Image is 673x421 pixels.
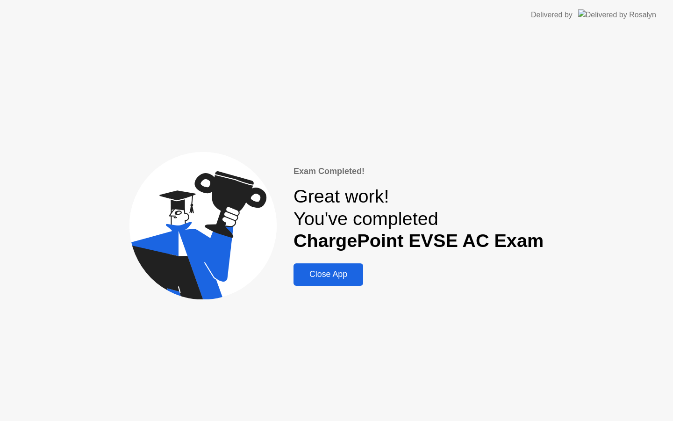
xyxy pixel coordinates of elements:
[531,9,573,21] div: Delivered by
[294,165,544,178] div: Exam Completed!
[294,263,363,286] button: Close App
[294,230,544,251] b: ChargePoint EVSE AC Exam
[578,9,656,20] img: Delivered by Rosalyn
[294,185,544,252] div: Great work! You've completed
[296,269,360,279] div: Close App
